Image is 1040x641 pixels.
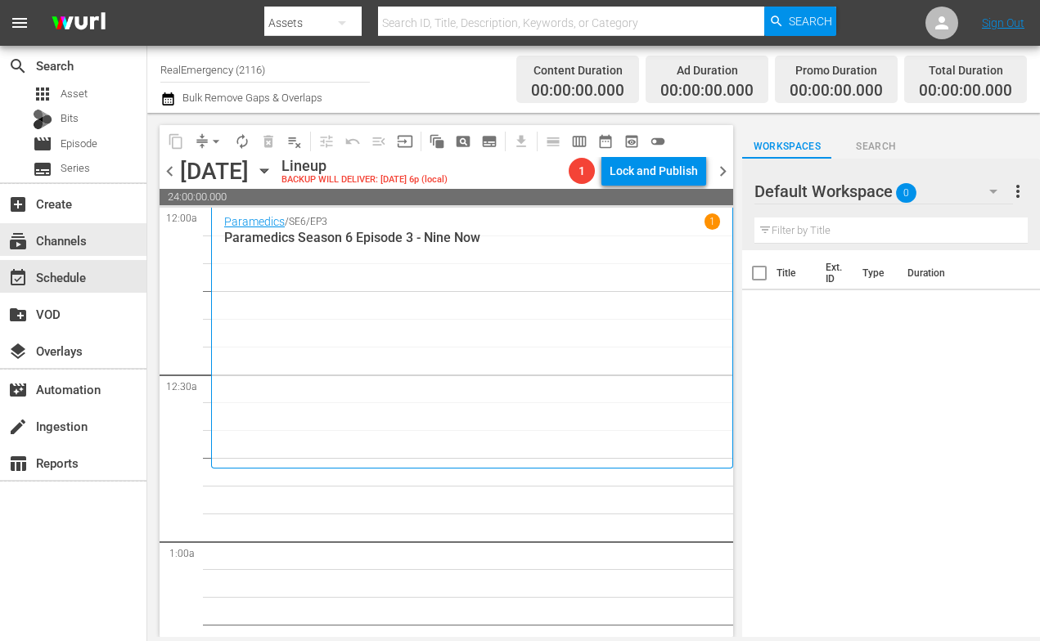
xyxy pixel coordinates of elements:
span: toggle_off [650,133,666,150]
p: Paramedics Season 6 Episode 3 - Nine Now [224,230,720,245]
span: more_vert [1008,182,1028,201]
span: Automation [8,380,28,400]
span: 0 [896,176,916,210]
span: 00:00:00.000 [660,82,754,101]
span: 24:00:00.000 [160,189,733,205]
span: arrow_drop_down [208,133,224,150]
span: input [397,133,413,150]
span: preview_outlined [624,133,640,150]
span: calendar_view_week_outlined [571,133,588,150]
span: Reports [8,454,28,473]
span: Create Series Block [476,128,502,155]
div: BACKUP WILL DELIVER: [DATE] 6p (local) [281,175,448,186]
th: Ext. ID [816,250,852,296]
span: 00:00:00.000 [919,82,1012,101]
span: Create [8,195,28,214]
span: Series [61,160,90,177]
div: Default Workspace [754,168,1013,214]
span: Schedule [8,268,28,288]
button: Lock and Publish [601,156,706,186]
th: Type [853,250,898,296]
span: compress [194,133,210,150]
p: 1 [709,216,715,227]
span: Week Calendar View [566,128,592,155]
span: chevron_left [160,161,180,182]
div: Ad Duration [660,59,754,82]
span: Workspaces [742,138,831,155]
span: Episode [33,134,52,154]
span: Download as CSV [502,125,534,157]
span: Asset [33,84,52,104]
span: search [8,56,28,76]
span: Channels [8,231,28,251]
img: ans4CAIJ8jUAAAAAAAAAAAAAAAAAAAAAAAAgQb4GAAAAAAAAAAAAAAAAAAAAAAAAJMjXAAAAAAAAAAAAAAAAAAAAAAAAgAT5G... [39,4,118,43]
span: playlist_remove_outlined [286,133,303,150]
span: chevron_right [713,161,733,182]
div: Lineup [281,157,448,175]
p: EP3 [310,216,327,227]
div: Total Duration [919,59,1012,82]
button: Search [764,7,836,36]
span: Refresh All Search Blocks [418,125,450,157]
span: Month Calendar View [592,128,619,155]
th: Title [777,250,816,296]
a: Sign Out [982,16,1024,29]
span: Select an event to delete [255,128,281,155]
div: [DATE] [180,158,249,185]
th: Duration [898,250,996,296]
div: Lock and Publish [610,156,698,186]
span: create_new_folder [8,305,28,325]
span: Search [831,138,921,155]
button: more_vert [1008,172,1028,211]
span: Series [33,159,52,179]
span: 00:00:00.000 [790,82,883,101]
div: Promo Duration [790,59,883,82]
span: Asset [61,86,88,102]
span: date_range_outlined [597,133,614,150]
span: Create Search Block [450,128,476,155]
span: pageview_outlined [455,133,471,150]
p: SE6 / [289,216,310,227]
span: Episode [61,136,97,152]
span: Update Metadata from Key Asset [392,128,418,155]
span: Day Calendar View [534,125,566,157]
span: auto_awesome_motion_outlined [429,133,445,150]
a: Paramedics [224,215,285,228]
span: 24 hours Lineup View is OFF [645,128,671,155]
div: Bits [33,110,52,129]
span: subtitles_outlined [481,133,497,150]
div: Content Duration [531,59,624,82]
span: Search [789,7,832,36]
span: Ingestion [8,417,28,437]
span: Bulk Remove Gaps & Overlaps [180,92,322,104]
span: menu [10,13,29,33]
p: / [285,216,289,227]
span: autorenew_outlined [234,133,250,150]
span: 00:00:00.000 [531,82,624,101]
span: 1 [569,164,595,177]
span: Overlays [8,342,28,361]
span: Bits [61,110,79,127]
span: View Backup [619,128,645,155]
